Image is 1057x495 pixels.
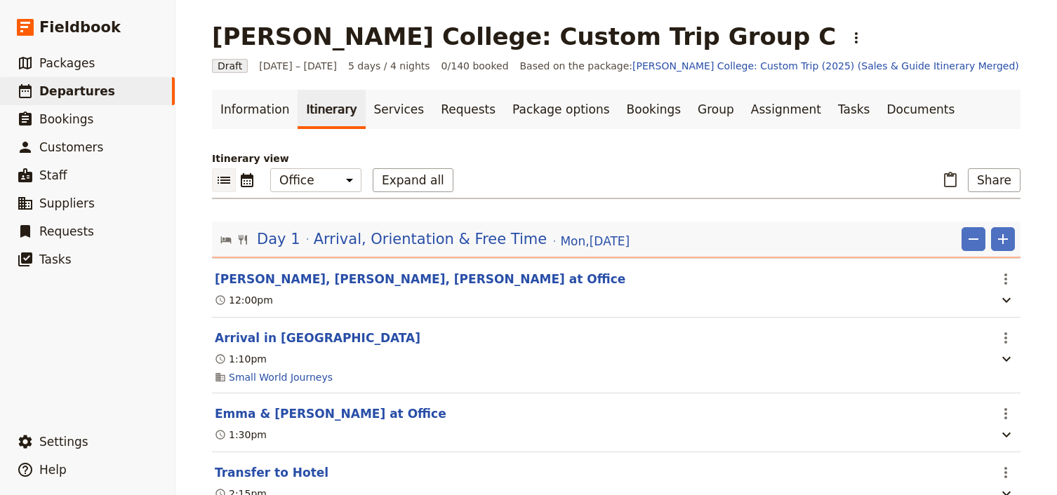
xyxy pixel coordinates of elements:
button: Actions [844,26,868,50]
button: Expand all [373,168,453,192]
button: Paste itinerary item [938,168,962,192]
div: 12:00pm [215,293,273,307]
button: Share [968,168,1021,192]
span: Fieldbook [39,17,121,38]
button: Edit this itinerary item [215,464,328,481]
button: Actions [994,326,1018,350]
a: Information [212,90,298,129]
a: Services [366,90,433,129]
a: Bookings [618,90,689,129]
span: 0/140 booked [441,59,509,73]
span: Mon , [DATE] [560,233,630,250]
span: Help [39,463,67,477]
div: 1:10pm [215,352,267,366]
a: [PERSON_NAME] College: Custom Trip (2025) (Sales & Guide Itinerary Merged) [632,60,1019,72]
a: Small World Journeys [229,370,333,384]
a: Requests [432,90,504,129]
span: Settings [39,435,88,449]
h1: [PERSON_NAME] College: Custom Trip Group C [212,22,836,50]
button: Edit this itinerary item [215,405,446,422]
span: Draft [212,59,248,73]
button: Edit this itinerary item [215,271,625,287]
button: Actions [994,402,1018,426]
span: [DATE] – [DATE] [259,59,337,73]
span: Packages [39,56,95,70]
button: Add [991,227,1015,251]
span: 5 days / 4 nights [348,59,430,73]
span: Based on the package: [520,59,1019,73]
button: Edit this itinerary item [215,330,420,346]
span: Day 1 [257,229,300,250]
a: Itinerary [298,90,365,129]
button: Actions [994,461,1018,484]
span: Requests [39,224,94,238]
span: Staff [39,168,67,182]
div: 1:30pm [215,428,267,442]
span: Departures [39,84,115,98]
button: Calendar view [236,168,259,192]
span: Arrival, Orientation & Free Time [314,229,547,250]
a: Package options [504,90,618,129]
a: Group [689,90,743,129]
span: Suppliers [39,196,95,210]
button: List view [212,168,236,192]
button: Remove [962,227,985,251]
a: Tasks [830,90,879,129]
a: Documents [878,90,963,129]
button: Edit day information [220,229,630,250]
span: Bookings [39,112,93,126]
a: Assignment [743,90,830,129]
span: Customers [39,140,103,154]
span: Tasks [39,252,72,266]
button: Actions [994,267,1018,291]
p: Itinerary view [212,151,1021,165]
